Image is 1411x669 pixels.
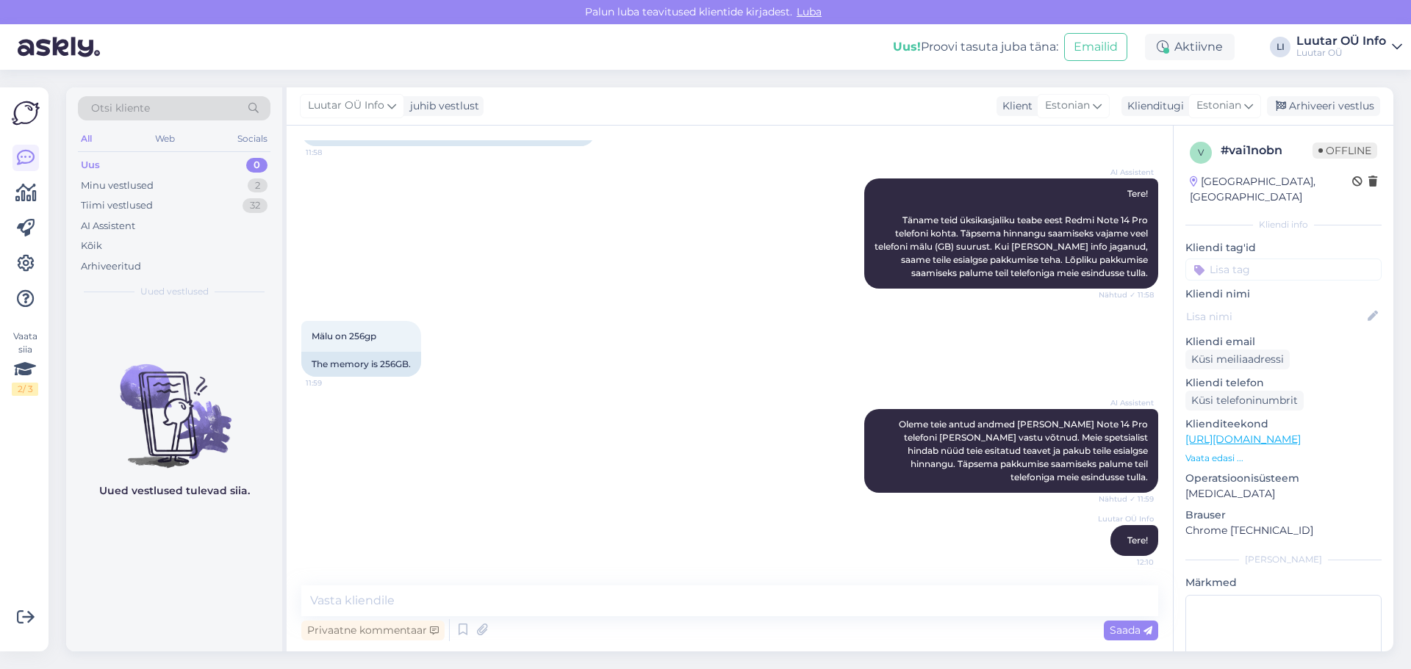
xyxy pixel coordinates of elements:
p: Vaata edasi ... [1185,452,1382,465]
span: 11:59 [306,377,361,388]
b: Uus! [893,40,921,54]
input: Lisa tag [1185,258,1382,281]
div: Arhiveeritud [81,259,141,274]
div: Luutar OÜ [1296,47,1386,59]
span: Luutar OÜ Info [308,98,384,114]
div: Web [152,129,178,148]
p: Brauser [1185,507,1382,523]
span: Otsi kliente [91,101,150,116]
div: Küsi meiliaadressi [1185,350,1290,369]
span: 11:58 [306,147,361,158]
span: Estonian [1045,98,1090,114]
span: Estonian [1196,98,1241,114]
div: Aktiivne [1145,34,1235,60]
div: All [78,129,95,148]
a: Luutar OÜ InfoLuutar OÜ [1296,35,1402,59]
p: [MEDICAL_DATA] [1185,486,1382,502]
span: Oleme teie antud andmed [PERSON_NAME] Note 14 Pro telefoni [PERSON_NAME] vastu võtnud. Meie spets... [899,419,1150,482]
span: Saada [1110,623,1152,637]
span: Offline [1313,142,1377,159]
p: Kliendi telefon [1185,375,1382,391]
div: Klienditugi [1121,98,1184,114]
p: Uued vestlused tulevad siia. [99,483,250,499]
div: 2 [248,178,268,193]
p: Chrome [TECHNICAL_ID] [1185,523,1382,538]
p: Märkmed [1185,575,1382,590]
span: Nähtud ✓ 11:58 [1099,289,1154,300]
div: Uus [81,158,100,173]
a: [URL][DOMAIN_NAME] [1185,433,1301,446]
span: Tere! Täname teid üksikasjaliku teabe eest Redmi Note 14 Pro telefoni kohta. Täpsema hinnangu saa... [875,188,1150,278]
div: Socials [234,129,270,148]
div: Vaata siia [12,330,38,396]
p: Kliendi tag'id [1185,240,1382,256]
div: Kõik [81,239,102,253]
div: AI Assistent [81,219,135,234]
div: Arhiveeri vestlus [1267,96,1380,116]
div: Kliendi info [1185,218,1382,231]
span: Tere! [1127,535,1148,546]
div: Tiimi vestlused [81,198,153,213]
div: [GEOGRAPHIC_DATA], [GEOGRAPHIC_DATA] [1190,174,1352,205]
img: Askly Logo [12,99,40,127]
div: juhib vestlust [404,98,479,114]
div: The memory is 256GB. [301,352,421,377]
span: Mälu on 256gp [312,330,376,341]
span: Uued vestlused [140,285,209,298]
div: Privaatne kommentaar [301,621,445,640]
p: Kliendi email [1185,334,1382,350]
div: Klient [997,98,1033,114]
p: Klienditeekond [1185,416,1382,432]
span: Luutar OÜ Info [1098,513,1154,524]
div: # vai1nobn [1221,142,1313,159]
span: AI Assistent [1099,167,1154,178]
div: 0 [246,158,268,173]
div: 2 / 3 [12,383,38,396]
span: Luba [792,5,826,18]
span: Nähtud ✓ 11:59 [1099,493,1154,505]
div: Proovi tasuta juba täna: [893,38,1058,56]
img: No chats [66,338,282,470]
p: Kliendi nimi [1185,286,1382,302]
input: Lisa nimi [1186,308,1365,325]
div: Küsi telefoninumbrit [1185,391,1304,411]
span: v [1198,147,1204,158]
span: AI Assistent [1099,397,1154,408]
div: LI [1270,37,1290,57]
div: 32 [243,198,268,213]
div: Luutar OÜ Info [1296,35,1386,47]
div: [PERSON_NAME] [1185,553,1382,566]
p: Operatsioonisüsteem [1185,471,1382,486]
button: Emailid [1064,33,1127,61]
span: 12:10 [1099,557,1154,568]
div: Minu vestlused [81,178,154,193]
